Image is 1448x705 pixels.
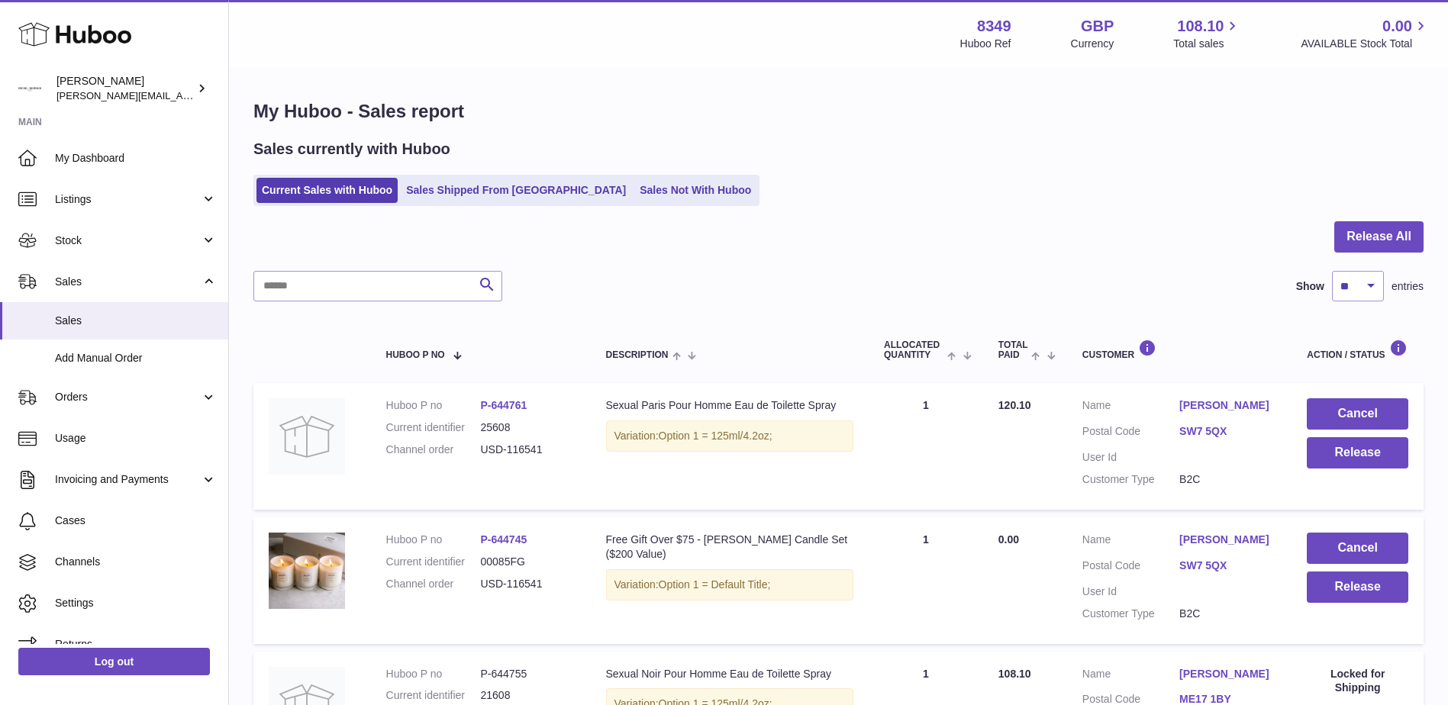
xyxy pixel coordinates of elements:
[56,89,306,101] span: [PERSON_NAME][EMAIL_ADDRESS][DOMAIN_NAME]
[1081,16,1114,37] strong: GBP
[1173,16,1241,51] a: 108.10 Total sales
[998,399,1031,411] span: 120.10
[55,314,217,328] span: Sales
[1082,559,1179,577] dt: Postal Code
[55,275,201,289] span: Sales
[55,555,217,569] span: Channels
[55,637,217,652] span: Returns
[481,688,576,703] dd: 21608
[1301,37,1430,51] span: AVAILABLE Stock Total
[659,430,772,442] span: Option 1 = 125ml/4.2oz;
[386,688,481,703] dt: Current identifier
[55,596,217,610] span: Settings
[1082,340,1277,360] div: Customer
[1392,279,1424,294] span: entries
[18,77,41,100] img: katy.taghizadeh@michelgermain.com
[55,513,217,528] span: Cases
[18,648,210,675] a: Log out
[55,233,201,248] span: Stock
[1307,437,1408,468] button: Release
[1082,667,1179,685] dt: Name
[1082,607,1179,621] dt: Customer Type
[481,667,576,681] dd: P-644755
[960,37,1011,51] div: Huboo Ref
[1179,667,1276,681] a: [PERSON_NAME]
[606,350,669,360] span: Description
[1179,398,1276,413] a: [PERSON_NAME]
[269,533,345,609] img: michel-germain-paris-michel-collection-perfume-fragrance-parfum-candle-set-topdown.jpg
[1179,607,1276,621] dd: B2C
[1307,398,1408,430] button: Cancel
[1082,472,1179,487] dt: Customer Type
[1071,37,1114,51] div: Currency
[386,555,481,569] dt: Current identifier
[386,420,481,435] dt: Current identifier
[1179,424,1276,439] a: SW7 5QX
[253,99,1424,124] h1: My Huboo - Sales report
[386,533,481,547] dt: Huboo P no
[606,420,854,452] div: Variation:
[998,668,1031,680] span: 108.10
[1301,16,1430,51] a: 0.00 AVAILABLE Stock Total
[1082,450,1179,465] dt: User Id
[401,178,631,203] a: Sales Shipped From [GEOGRAPHIC_DATA]
[481,577,576,591] dd: USD-116541
[606,398,854,413] div: Sexual Paris Pour Homme Eau de Toilette Spray
[1173,37,1241,51] span: Total sales
[386,667,481,681] dt: Huboo P no
[1179,472,1276,487] dd: B2C
[1082,398,1179,417] dt: Name
[1307,571,1408,603] button: Release
[869,517,983,644] td: 1
[606,569,854,600] div: Variation:
[55,192,201,207] span: Listings
[1307,340,1408,360] div: Action / Status
[481,555,576,569] dd: 00085FG
[386,350,445,360] span: Huboo P no
[481,420,576,435] dd: 25608
[606,533,854,562] div: Free Gift Over $75 - [PERSON_NAME] Candle Set ($200 Value)
[869,383,983,510] td: 1
[998,533,1019,546] span: 0.00
[481,399,527,411] a: P-644761
[386,398,481,413] dt: Huboo P no
[55,431,217,446] span: Usage
[1177,16,1224,37] span: 108.10
[998,340,1028,360] span: Total paid
[55,151,217,166] span: My Dashboard
[606,667,854,681] div: Sexual Noir Pour Homme Eau de Toilette Spray
[55,390,201,404] span: Orders
[1179,533,1276,547] a: [PERSON_NAME]
[1296,279,1324,294] label: Show
[634,178,756,203] a: Sales Not With Huboo
[386,577,481,591] dt: Channel order
[1082,533,1179,551] dt: Name
[481,533,527,546] a: P-644745
[1082,424,1179,443] dt: Postal Code
[481,443,576,457] dd: USD-116541
[55,472,201,487] span: Invoicing and Payments
[253,139,450,159] h2: Sales currently with Huboo
[1307,667,1408,696] div: Locked for Shipping
[55,351,217,365] span: Add Manual Order
[1082,584,1179,599] dt: User Id
[977,16,1011,37] strong: 8349
[386,443,481,457] dt: Channel order
[1334,221,1424,253] button: Release All
[1382,16,1412,37] span: 0.00
[1179,559,1276,573] a: SW7 5QX
[269,398,345,475] img: no-photo.jpg
[256,178,398,203] a: Current Sales with Huboo
[1307,533,1408,564] button: Cancel
[659,578,771,591] span: Option 1 = Default Title;
[56,74,194,103] div: [PERSON_NAME]
[884,340,943,360] span: ALLOCATED Quantity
